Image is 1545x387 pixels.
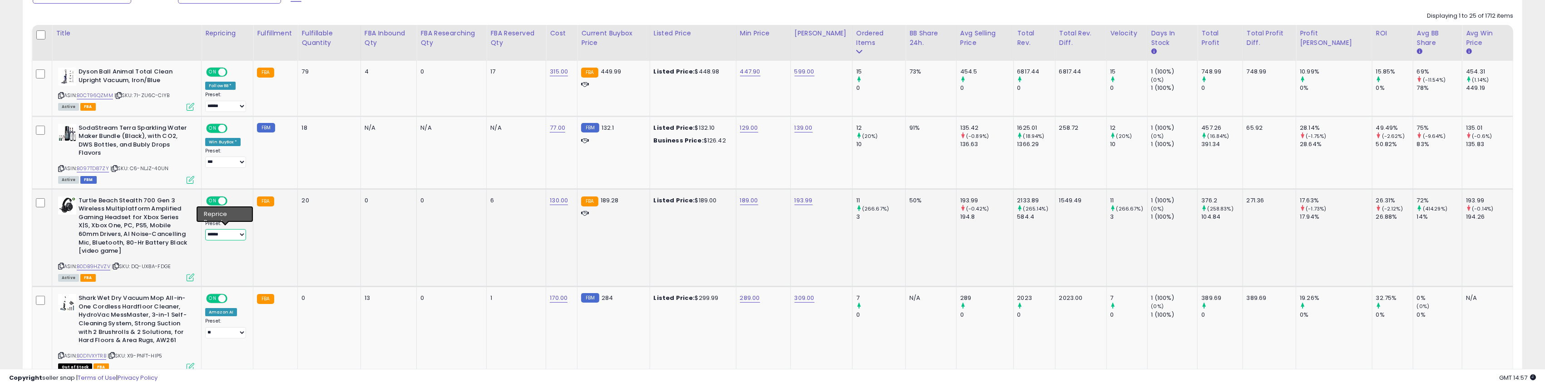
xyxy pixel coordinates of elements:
[1151,68,1198,76] div: 1 (100%)
[1376,213,1413,221] div: 26.88%
[1111,213,1147,221] div: 3
[420,29,483,48] div: FBA Researching Qty
[1017,140,1055,148] div: 1366.29
[654,29,732,38] div: Listed Price
[1247,68,1289,76] div: 748.99
[654,196,695,205] b: Listed Price:
[966,205,989,212] small: (-0.42%)
[1247,294,1289,302] div: 389.69
[1111,68,1147,76] div: 15
[1247,29,1293,48] div: Total Profit Diff.
[909,196,949,205] div: 50%
[550,123,565,132] a: 77.00
[226,69,241,76] span: OFF
[1111,311,1147,319] div: 0
[601,67,622,76] span: 449.99
[740,196,758,205] a: 189.00
[1376,140,1413,148] div: 50.82%
[207,197,218,205] span: ON
[1017,294,1055,302] div: 2023
[1417,68,1462,76] div: 69%
[1300,124,1372,132] div: 28.14%
[58,103,79,111] span: All listings currently available for purchase on Amazon
[1417,84,1462,92] div: 78%
[1151,213,1198,221] div: 1 (100%)
[56,29,197,38] div: Title
[1017,213,1055,221] div: 584.4
[1300,84,1372,92] div: 0%
[1151,294,1198,302] div: 1 (100%)
[205,82,236,90] div: Follow BB *
[960,196,1013,205] div: 193.99
[1111,294,1147,302] div: 7
[58,294,76,312] img: 41b8DkWjNML._SL40_.jpg
[205,29,249,38] div: Repricing
[1208,205,1234,212] small: (258.83%)
[654,123,695,132] b: Listed Price:
[112,263,171,270] span: | SKU: DQ-UX8A-FDGE
[80,103,96,111] span: FBA
[654,136,704,145] b: Business Price:
[960,84,1013,92] div: 0
[1023,205,1048,212] small: (265.14%)
[207,69,218,76] span: ON
[1111,140,1147,148] div: 10
[1466,294,1506,302] div: N/A
[1111,29,1144,38] div: Velocity
[654,196,729,205] div: $189.00
[79,294,189,347] b: Shark Wet Dry Vacuum Mop All-in-One Cordless Hardfloor Cleaner, HydroVac MessMaster, 3-in-1 Self-...
[960,68,1013,76] div: 454.5
[795,29,849,38] div: [PERSON_NAME]
[1417,294,1462,302] div: 0%
[420,124,479,132] div: N/A
[581,29,646,48] div: Current Buybox Price
[1116,132,1132,140] small: (20%)
[226,124,241,132] span: OFF
[856,29,902,48] div: Ordered Items
[1376,124,1413,132] div: 49.49%
[1201,140,1242,148] div: 391.34
[1423,205,1447,212] small: (414.29%)
[1151,76,1164,83] small: (0%)
[856,196,905,205] div: 11
[1376,196,1413,205] div: 26.31%
[550,196,568,205] a: 130.00
[490,124,539,132] div: N/A
[490,196,539,205] div: 6
[740,294,760,303] a: 289.00
[602,123,614,132] span: 132.1
[257,294,274,304] small: FBA
[1300,294,1372,302] div: 19.26%
[205,148,246,168] div: Preset:
[301,29,356,48] div: Fulfillable Quantity
[1417,124,1462,132] div: 75%
[1300,311,1372,319] div: 0%
[856,294,905,302] div: 7
[550,67,568,76] a: 315.00
[740,29,787,38] div: Min Price
[80,176,97,184] span: FBM
[1300,29,1368,48] div: Profit [PERSON_NAME]
[960,140,1013,148] div: 136.63
[1201,213,1242,221] div: 104.84
[1151,205,1164,212] small: (0%)
[1151,84,1198,92] div: 1 (100%)
[1151,311,1198,319] div: 1 (100%)
[1151,132,1164,140] small: (0%)
[1376,311,1413,319] div: 0%
[205,220,246,241] div: Preset:
[1201,196,1242,205] div: 376.2
[1201,311,1242,319] div: 0
[77,263,110,270] a: B0DB9HZVZV
[581,196,598,206] small: FBA
[654,67,695,76] b: Listed Price:
[1376,68,1413,76] div: 15.85%
[1208,132,1229,140] small: (16.84%)
[1059,68,1100,76] div: 6817.44
[1300,140,1372,148] div: 28.64%
[78,373,116,382] a: Terms of Use
[301,294,353,302] div: 0
[856,311,905,319] div: 0
[1417,140,1462,148] div: 83%
[58,176,79,184] span: All listings currently available for purchase on Amazon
